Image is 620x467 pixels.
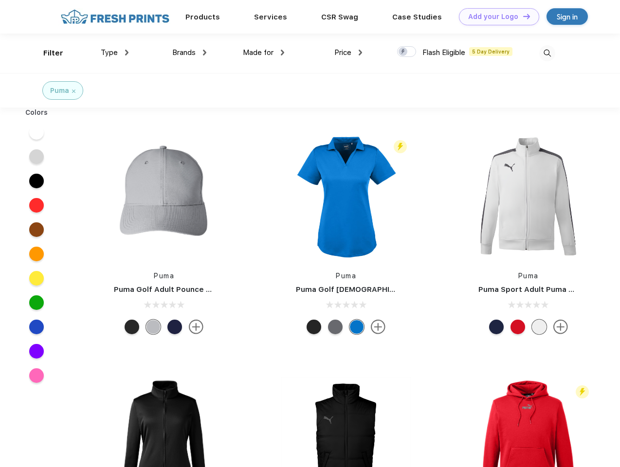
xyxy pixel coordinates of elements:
[185,13,220,21] a: Products
[489,320,504,334] div: Peacoat
[422,48,465,57] span: Flash Eligible
[125,50,128,55] img: dropdown.png
[553,320,568,334] img: more.svg
[167,320,182,334] div: Peacoat
[58,8,172,25] img: fo%20logo%202.webp
[154,272,174,280] a: Puma
[146,320,161,334] div: Quarry
[359,50,362,55] img: dropdown.png
[243,48,274,57] span: Made for
[468,13,518,21] div: Add your Logo
[281,132,411,261] img: func=resize&h=266
[189,320,203,334] img: more.svg
[43,48,63,59] div: Filter
[172,48,196,57] span: Brands
[518,272,539,280] a: Puma
[50,86,69,96] div: Puma
[547,8,588,25] a: Sign in
[469,47,512,56] span: 5 Day Delivery
[281,50,284,55] img: dropdown.png
[72,90,75,93] img: filter_cancel.svg
[328,320,343,334] div: Quiet Shade
[511,320,525,334] div: High Risk Red
[334,48,351,57] span: Price
[125,320,139,334] div: Puma Black
[464,132,593,261] img: func=resize&h=266
[321,13,358,21] a: CSR Swag
[114,285,263,294] a: Puma Golf Adult Pounce Adjustable Cap
[349,320,364,334] div: Lapis Blue
[371,320,385,334] img: more.svg
[18,108,55,118] div: Colors
[101,48,118,57] span: Type
[203,50,206,55] img: dropdown.png
[394,140,407,153] img: flash_active_toggle.svg
[576,385,589,398] img: flash_active_toggle.svg
[532,320,547,334] div: White and Quiet Shade
[296,285,476,294] a: Puma Golf [DEMOGRAPHIC_DATA]' Icon Golf Polo
[254,13,287,21] a: Services
[307,320,321,334] div: Puma Black
[523,14,530,19] img: DT
[539,45,555,61] img: desktop_search.svg
[336,272,356,280] a: Puma
[99,132,229,261] img: func=resize&h=266
[557,11,578,22] div: Sign in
